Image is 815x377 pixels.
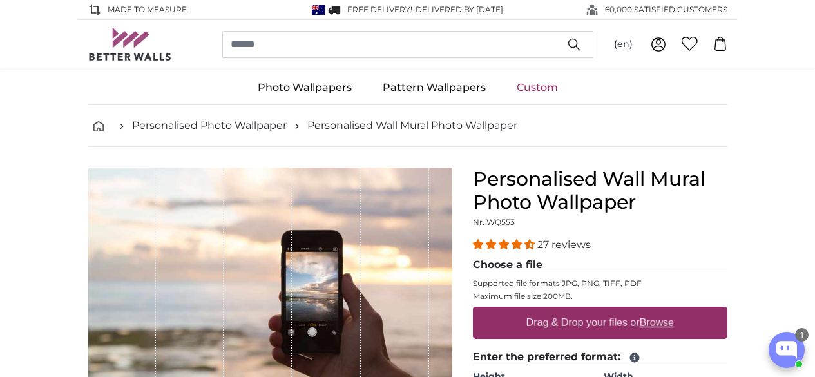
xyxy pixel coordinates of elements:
img: Australia [312,5,325,15]
nav: breadcrumbs [88,105,727,147]
a: Personalised Wall Mural Photo Wallpaper [307,118,517,133]
span: 60,000 SATISFIED CUSTOMERS [605,4,727,15]
button: Open chatbox [769,332,805,368]
a: Photo Wallpapers [242,71,367,104]
a: Custom [501,71,573,104]
a: Personalised Photo Wallpaper [132,118,287,133]
span: 27 reviews [537,238,591,251]
p: Supported file formats JPG, PNG, TIFF, PDF [473,278,727,289]
span: FREE delivery! [347,5,412,14]
p: Maximum file size 200MB. [473,291,727,302]
span: - [412,5,503,14]
legend: Enter the preferred format: [473,349,727,365]
span: Made to Measure [108,4,187,15]
span: 4.41 stars [473,238,537,251]
h1: Personalised Wall Mural Photo Wallpaper [473,168,727,214]
button: (en) [604,33,643,56]
img: Betterwalls [88,28,172,61]
span: Delivered by [DATE] [416,5,503,14]
span: Nr. WQ553 [473,217,515,227]
div: 1 [795,328,809,342]
legend: Choose a file [473,257,727,273]
a: Pattern Wallpapers [367,71,501,104]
